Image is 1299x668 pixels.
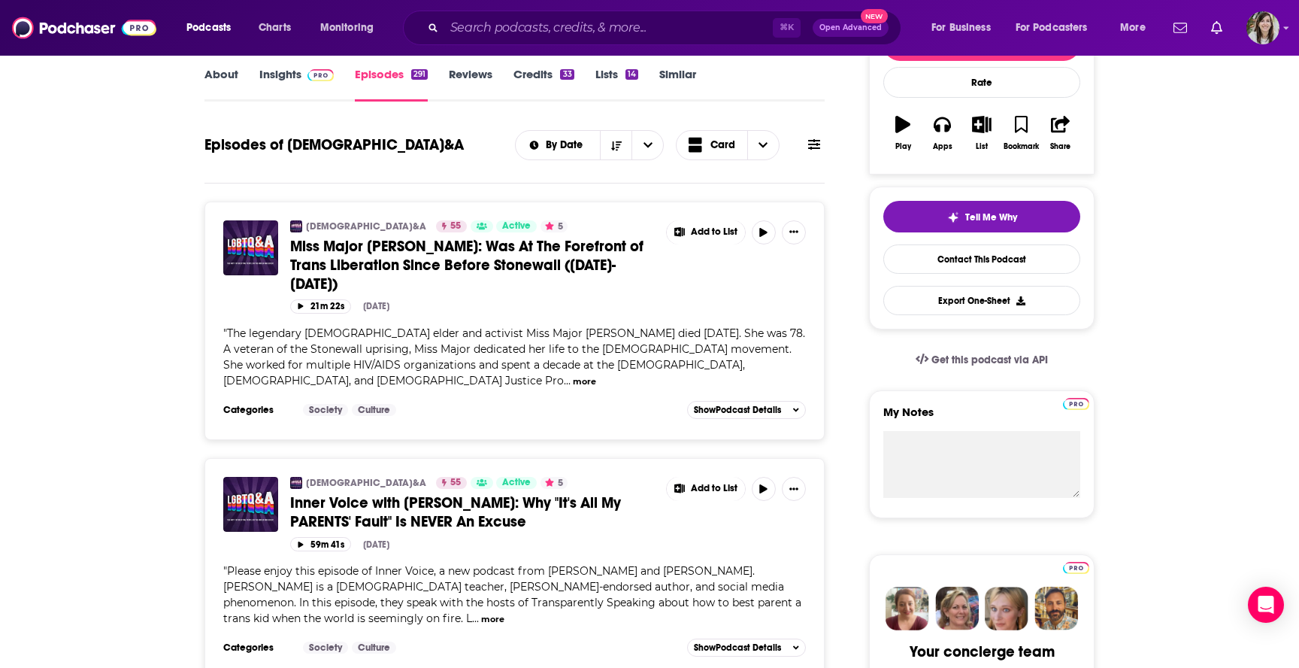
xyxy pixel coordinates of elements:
h2: Choose List sort [515,130,665,160]
a: InsightsPodchaser Pro [259,67,334,102]
button: 5 [540,477,568,489]
a: Show notifications dropdown [1167,15,1193,41]
img: tell me why sparkle [947,211,959,223]
a: Pro website [1063,560,1089,574]
button: ShowPodcast Details [687,401,806,419]
img: Podchaser - Follow, Share and Rate Podcasts [12,14,156,42]
a: Charts [249,16,300,40]
a: Lists14 [595,67,638,102]
a: Inner Voice with [PERSON_NAME]: Why "It's All My PARENTS' Fault" Is NEVER An Excuse [290,493,656,531]
button: open menu [176,16,250,40]
div: Rate [883,67,1080,98]
div: [DATE] [363,539,389,550]
button: Export One-Sheet [883,286,1080,315]
span: Get this podcast via API [931,354,1048,366]
button: List [962,106,1001,160]
button: Open AdvancedNew [813,19,889,37]
div: 291 [411,69,428,80]
span: " [223,564,801,625]
img: Jon Profile [1034,587,1078,630]
span: Podcasts [186,17,231,38]
span: ... [564,374,571,387]
div: Search podcasts, credits, & more... [417,11,916,45]
span: New [861,9,888,23]
a: About [204,67,238,102]
span: More [1120,17,1146,38]
a: [DEMOGRAPHIC_DATA]&A [306,220,426,232]
a: Similar [659,67,696,102]
button: 59m 41s [290,537,351,551]
img: Inner Voice with Jeffrey Marsh: Why "It's All My PARENTS' Fault" Is NEVER An Excuse [223,477,278,532]
span: ⌘ K [773,18,801,38]
h2: Choose View [676,130,780,160]
div: Share [1050,142,1070,151]
div: [DATE] [363,301,389,311]
a: Society [303,404,348,416]
button: tell me why sparkleTell Me Why [883,201,1080,232]
span: Show Podcast Details [694,405,781,415]
img: Barbara Profile [935,587,979,630]
div: Bookmark [1004,142,1039,151]
a: 55 [436,477,467,489]
button: Show More Button [782,220,806,244]
span: For Business [931,17,991,38]
span: Card [710,140,735,150]
button: open menu [1006,16,1110,40]
a: Culture [352,404,396,416]
img: LGBTQ&A [290,477,302,489]
span: For Podcasters [1016,17,1088,38]
button: Bookmark [1001,106,1040,160]
button: Show profile menu [1246,11,1279,44]
div: Your concierge team [910,642,1055,661]
div: Play [895,142,911,151]
span: Add to List [691,226,737,238]
span: " [223,326,805,387]
button: open menu [631,131,663,159]
a: Culture [352,642,396,654]
a: [DEMOGRAPHIC_DATA]&A [306,477,426,489]
img: User Profile [1246,11,1279,44]
a: Active [496,477,537,489]
button: Apps [922,106,961,160]
img: LGBTQ&A [290,220,302,232]
a: 55 [436,220,467,232]
img: Miss Major Griffin-Gracy: Was At The Forefront of Trans Liberation Since Before Stonewall (1946-2... [223,220,278,275]
a: Credits33 [513,67,574,102]
div: Open Intercom Messenger [1248,587,1284,623]
button: 21m 22s [290,299,351,314]
span: ... [472,612,479,625]
input: Search podcasts, credits, & more... [444,16,773,40]
a: Miss Major [PERSON_NAME]: Was At The Forefront of Trans Liberation Since Before Stonewall ([DATE]... [290,237,656,293]
a: Show notifications dropdown [1205,15,1228,41]
button: open menu [1110,16,1164,40]
span: Logged in as devinandrade [1246,11,1279,44]
a: Contact This Podcast [883,244,1080,274]
button: Show More Button [667,477,745,501]
span: The legendary [DEMOGRAPHIC_DATA] elder and activist Miss Major [PERSON_NAME] died [DATE]. She was... [223,326,805,387]
span: Tell Me Why [965,211,1017,223]
span: Please enjoy this episode of Inner Voice, a new podcast from [PERSON_NAME] and [PERSON_NAME]. [PE... [223,564,801,625]
button: Show More Button [782,477,806,501]
span: Open Advanced [819,24,882,32]
span: By Date [546,140,588,150]
h3: Categories [223,404,291,416]
a: Active [496,220,537,232]
button: Share [1041,106,1080,160]
button: ShowPodcast Details [687,639,806,657]
img: Sydney Profile [886,587,929,630]
img: Jules Profile [985,587,1028,630]
span: 55 [450,219,461,234]
button: more [481,613,504,626]
button: open menu [921,16,1010,40]
a: Society [303,642,348,654]
span: 55 [450,475,461,490]
span: Charts [259,17,291,38]
a: Get this podcast via API [904,342,1060,378]
span: Show Podcast Details [694,642,781,653]
span: Inner Voice with [PERSON_NAME]: Why "It's All My PARENTS' Fault" Is NEVER An Excuse [290,493,621,531]
h3: Categories [223,642,291,654]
